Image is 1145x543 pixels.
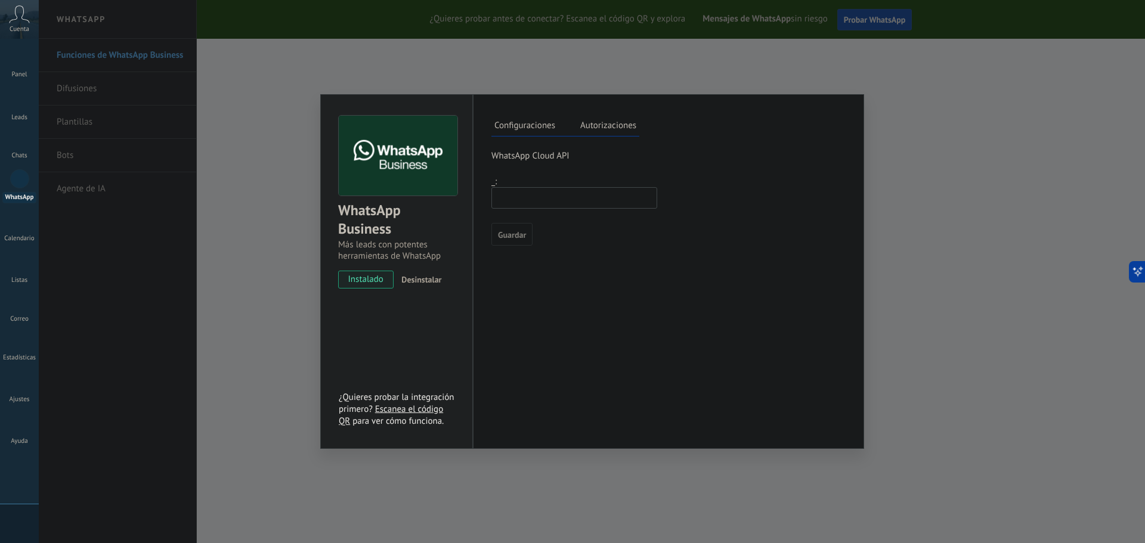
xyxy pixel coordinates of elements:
button: Desinstalar [397,271,441,288]
div: Leads [2,114,37,122]
button: Guardar [491,223,533,246]
span: instalado [339,271,393,288]
div: Chats [2,152,37,160]
div: Ajustes [2,396,37,404]
span: ¿Quieres probar la integración primero? [339,392,454,415]
div: Panel [2,71,37,79]
div: Ayuda [2,437,37,445]
div: Calendario [2,235,37,243]
div: Listas [2,277,37,284]
div: Más leads con potentes herramientas de WhatsApp [338,239,455,262]
span: Guardar [498,231,526,239]
label: Autorizaciones [577,119,639,136]
img: logo_main.png [339,116,457,196]
div: _: [491,176,846,187]
a: Escanea el código QR [339,404,443,427]
span: para ver cómo funciona. [352,415,444,427]
div: WhatsApp [2,192,36,203]
span: Desinstalar [401,274,441,285]
label: Configuraciones [491,119,558,136]
div: Estadísticas [2,354,37,362]
span: Cuenta [10,26,29,33]
div: Correo [2,315,37,323]
div: WhatsApp Business [338,201,455,239]
p: WhatsApp Cloud API [491,150,846,162]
